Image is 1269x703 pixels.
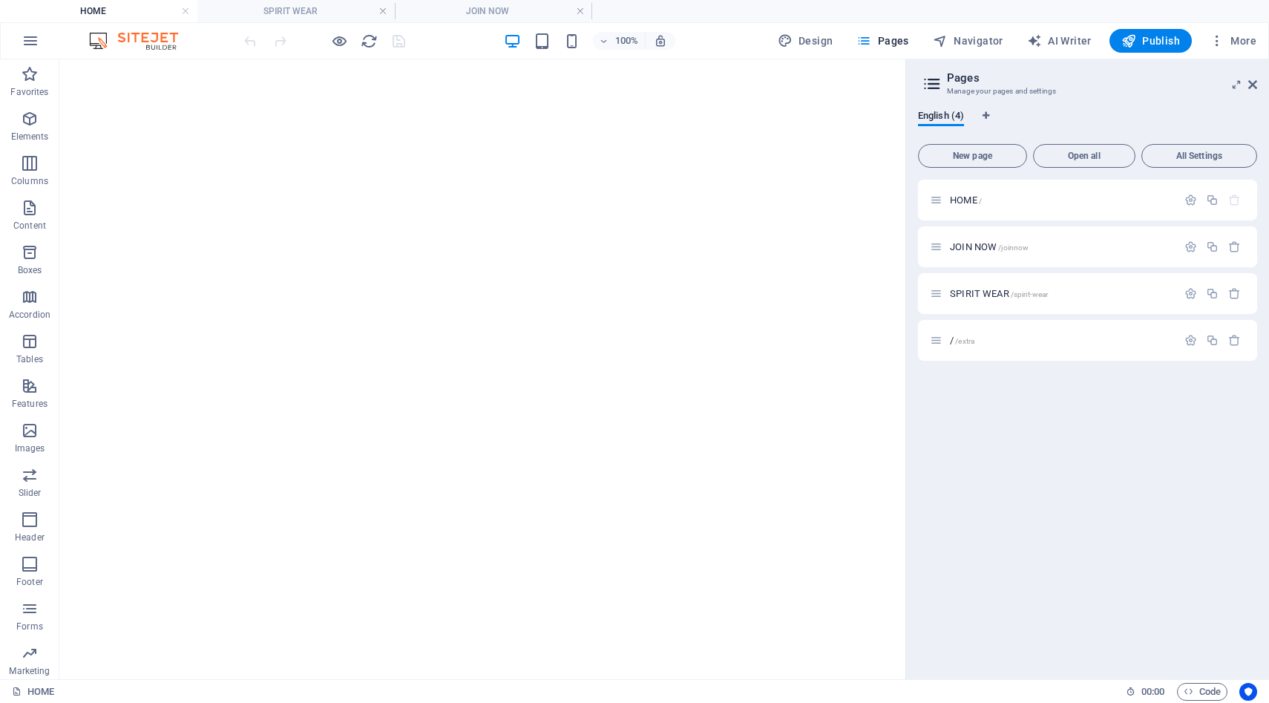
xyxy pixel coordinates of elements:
[12,398,47,410] p: Features
[15,532,45,543] p: Header
[16,621,43,632] p: Forms
[955,337,974,345] span: /extra
[18,264,42,276] p: Boxes
[15,442,45,454] p: Images
[197,3,395,19] h4: SPIRIT WEAR
[9,665,50,677] p: Marketing
[945,242,1177,252] div: JOIN NOW/joinnow
[1141,144,1257,168] button: All Settings
[1228,287,1241,300] div: Remove
[1204,29,1262,53] button: More
[850,29,914,53] button: Pages
[1184,334,1197,347] div: Settings
[1126,683,1165,701] h6: Session time
[1021,29,1098,53] button: AI Writer
[856,33,908,48] span: Pages
[933,33,1003,48] span: Navigator
[918,144,1027,168] button: New page
[1206,241,1219,253] div: Duplicate
[950,335,974,346] span: Click to open page
[16,353,43,365] p: Tables
[1141,683,1164,701] span: 00 00
[13,220,46,232] p: Content
[918,107,964,128] span: English (4)
[1177,683,1227,701] button: Code
[12,683,54,701] a: Click to cancel selection. Double-click to open Pages
[16,576,43,588] p: Footer
[1121,33,1180,48] span: Publish
[979,197,982,205] span: /
[1206,194,1219,206] div: Duplicate
[1152,686,1154,697] span: :
[1239,683,1257,701] button: Usercentrics
[1210,33,1256,48] span: More
[945,195,1177,205] div: HOME/
[1184,194,1197,206] div: Settings
[1184,241,1197,253] div: Settings
[945,336,1177,345] div: //extra
[1027,33,1092,48] span: AI Writer
[19,487,42,499] p: Slider
[395,3,592,19] h4: JOIN NOW
[1148,151,1250,160] span: All Settings
[927,29,1009,53] button: Navigator
[918,110,1257,138] div: Language Tabs
[1228,334,1241,347] div: Remove
[950,194,982,206] span: Click to open page
[950,288,1048,299] span: Click to open page
[947,85,1227,98] h3: Manage your pages and settings
[1228,241,1241,253] div: Remove
[1184,287,1197,300] div: Settings
[998,243,1029,252] span: /joinnow
[1228,194,1241,206] div: The startpage cannot be deleted
[11,131,49,143] p: Elements
[1206,287,1219,300] div: Duplicate
[11,175,48,187] p: Columns
[10,86,48,98] p: Favorites
[1011,290,1049,298] span: /spirit-wear
[59,59,905,679] iframe: To enrich screen reader interactions, please activate Accessibility in Grammarly extension settings
[1206,334,1219,347] div: Duplicate
[945,289,1177,298] div: SPIRIT WEAR/spirit-wear
[9,309,50,321] p: Accordion
[1184,683,1221,701] span: Code
[925,151,1020,160] span: New page
[950,241,1029,252] span: Click to open page
[1033,144,1135,168] button: Open all
[947,71,1257,85] h2: Pages
[1109,29,1192,53] button: Publish
[1040,151,1129,160] span: Open all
